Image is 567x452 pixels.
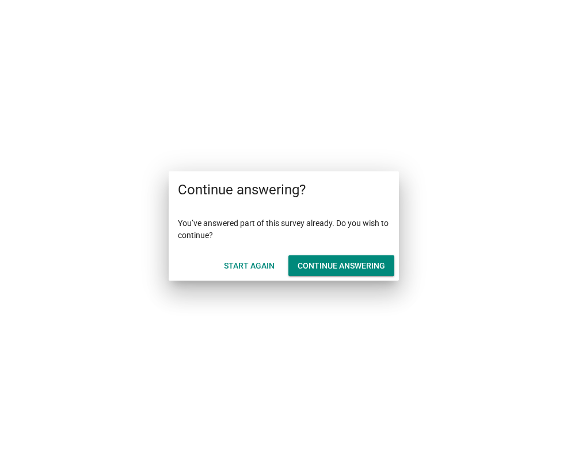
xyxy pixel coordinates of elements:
[224,260,275,272] div: Start Again
[298,260,385,272] div: Continue answering
[288,255,394,276] button: Continue answering
[169,171,399,208] div: Continue answering?
[169,208,399,251] div: You’ve answered part of this survey already. Do you wish to continue?
[215,255,284,276] button: Start Again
